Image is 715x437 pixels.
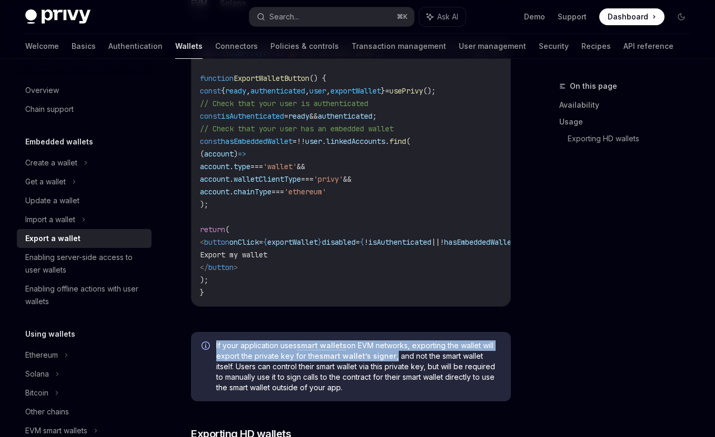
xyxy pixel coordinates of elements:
[200,99,368,108] span: // Check that your user is authenticated
[234,149,238,159] span: )
[25,34,59,59] a: Welcome
[238,149,246,159] span: =>
[25,9,90,24] img: dark logo
[305,86,309,96] span: ,
[314,174,343,184] span: 'privy'
[200,162,229,171] span: account
[385,86,389,96] span: =
[25,387,48,399] div: Bitcoin
[25,405,69,418] div: Other chains
[397,13,408,21] span: ⌘ K
[322,137,326,146] span: .
[581,34,611,59] a: Recipes
[200,250,267,259] span: Export my wallet
[444,237,516,247] span: hasEmbeddedWallet
[25,103,74,116] div: Chain support
[234,162,250,171] span: type
[25,424,87,437] div: EVM smart wallets
[108,34,163,59] a: Authentication
[558,12,587,22] a: Support
[330,86,381,96] span: exportWallet
[351,34,446,59] a: Transaction management
[250,162,263,171] span: ===
[234,74,309,83] span: ExportWalletButton
[419,7,466,26] button: Ask AI
[200,111,221,121] span: const
[216,340,500,393] span: If your application uses on EVM networks, exporting the wallet will export the private key for th...
[25,328,75,340] h5: Using wallets
[389,137,406,146] span: find
[326,137,385,146] span: linkedAccounts
[559,113,698,130] a: Usage
[229,174,234,184] span: .
[204,237,229,247] span: button
[200,74,234,83] span: function
[200,174,229,184] span: account
[356,237,360,247] span: =
[221,86,225,96] span: {
[25,368,49,380] div: Solana
[297,137,305,146] span: !!
[200,288,204,297] span: }
[364,237,368,247] span: !
[459,34,526,59] a: User management
[568,130,698,147] a: Exporting HD wallets
[623,34,673,59] a: API reference
[229,237,259,247] span: onClick
[318,111,372,121] span: authenticated
[25,283,145,308] div: Enabling offline actions with user wallets
[309,74,326,83] span: () {
[259,237,263,247] span: =
[263,237,267,247] span: {
[539,34,569,59] a: Security
[229,162,234,171] span: .
[200,237,204,247] span: <
[284,111,288,121] span: =
[25,251,145,276] div: Enabling server-side access to user wallets
[673,8,690,25] button: Toggle dark mode
[25,157,77,169] div: Create a wallet
[225,86,246,96] span: ready
[326,86,330,96] span: ,
[25,213,75,226] div: Import a wallet
[389,86,423,96] span: usePrivy
[229,187,234,196] span: .
[25,136,93,148] h5: Embedded wallets
[200,275,208,285] span: );
[297,341,347,350] a: smart wallets
[25,194,79,207] div: Update a wallet
[200,86,221,96] span: const
[524,12,545,22] a: Demo
[431,237,440,247] span: ||
[200,124,394,133] span: // Check that your user has an embedded wallet
[234,187,271,196] span: chainType
[221,111,284,121] span: isAuthenticated
[234,174,301,184] span: walletClientType
[17,191,152,210] a: Update a wallet
[269,11,299,23] div: Search...
[25,349,58,361] div: Ethereum
[360,237,364,247] span: {
[284,187,326,196] span: 'ethereum'
[249,7,414,26] button: Search...⌘K
[17,248,152,279] a: Enabling server-side access to user wallets
[309,111,318,121] span: &&
[17,81,152,100] a: Overview
[343,174,351,184] span: &&
[250,86,305,96] span: authenticated
[406,137,410,146] span: (
[318,237,322,247] span: }
[204,149,234,159] span: account
[234,263,238,272] span: >
[25,232,80,245] div: Export a wallet
[246,86,250,96] span: ,
[271,187,284,196] span: ===
[423,86,436,96] span: ();
[267,237,318,247] span: exportWallet
[72,34,96,59] a: Basics
[208,263,234,272] span: button
[372,111,377,121] span: ;
[215,34,258,59] a: Connectors
[25,175,66,188] div: Get a wallet
[559,97,698,113] a: Availability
